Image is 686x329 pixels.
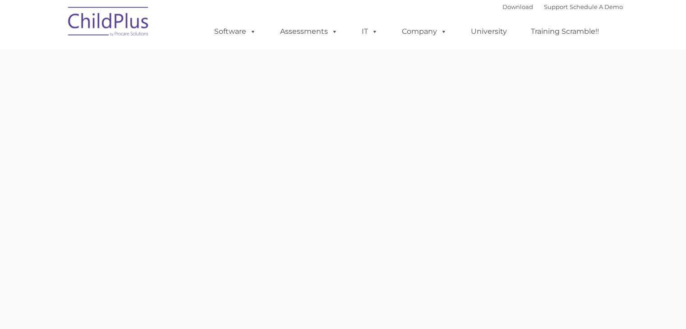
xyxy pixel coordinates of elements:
[271,23,347,41] a: Assessments
[544,3,568,10] a: Support
[570,3,623,10] a: Schedule A Demo
[353,23,387,41] a: IT
[205,23,265,41] a: Software
[522,23,608,41] a: Training Scramble!!
[502,3,533,10] a: Download
[64,0,154,46] img: ChildPlus by Procare Solutions
[502,3,623,10] font: |
[393,23,456,41] a: Company
[462,23,516,41] a: University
